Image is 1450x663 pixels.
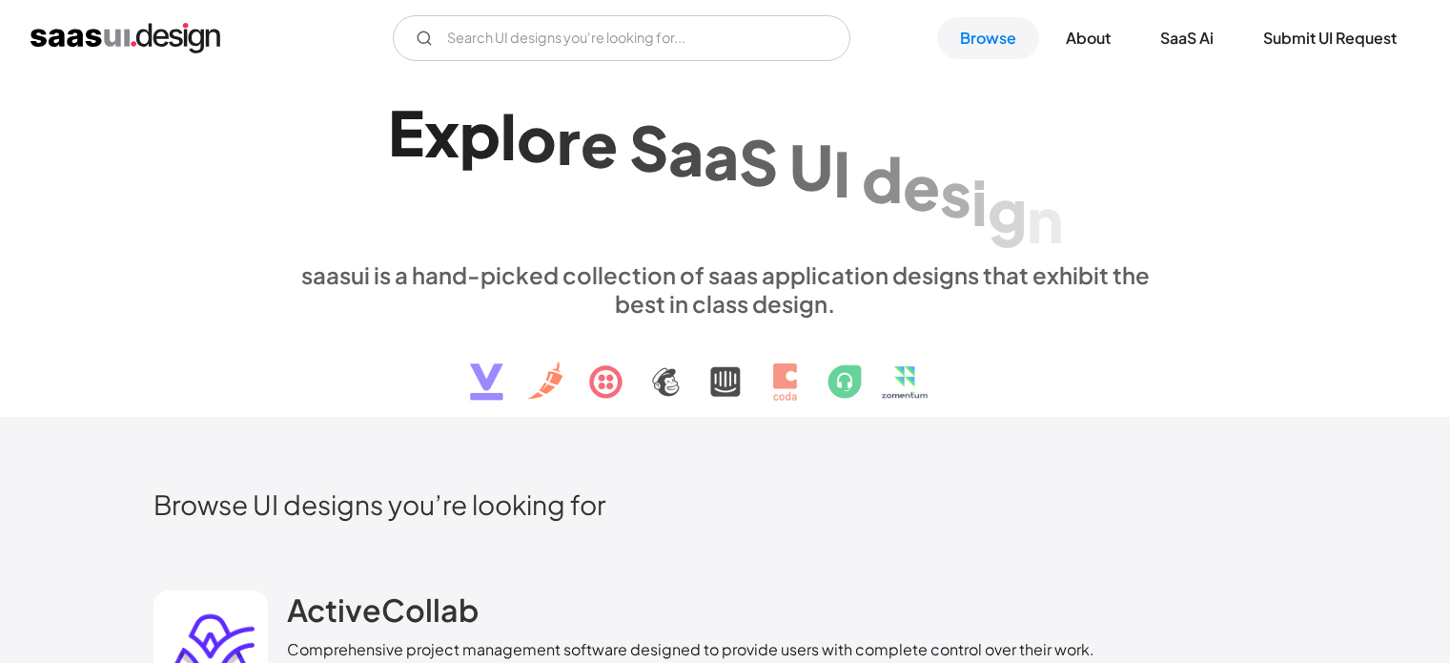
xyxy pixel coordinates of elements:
a: Browse [937,17,1039,59]
div: a [704,119,739,193]
div: e [903,149,940,222]
div: p [460,97,500,171]
form: Email Form [393,15,850,61]
div: I [833,135,850,209]
div: Comprehensive project management software designed to provide users with complete control over th... [287,638,1094,661]
a: Submit UI Request [1240,17,1419,59]
div: o [517,101,557,175]
a: home [31,23,220,53]
div: U [789,130,833,203]
img: text, icon, saas logo [437,318,1014,417]
div: s [940,156,971,230]
div: e [581,107,618,180]
a: About [1043,17,1133,59]
div: x [424,96,460,170]
div: r [557,104,581,177]
div: E [388,95,424,169]
div: S [739,124,778,197]
h2: ActiveCollab [287,590,479,629]
div: l [500,99,517,173]
div: a [668,114,704,188]
div: saasui is a hand-picked collection of saas application designs that exhibit the best in class des... [287,260,1164,318]
div: d [862,142,903,216]
a: SaaS Ai [1137,17,1236,59]
a: ActiveCollab [287,590,479,638]
div: n [1027,181,1063,255]
div: g [988,173,1027,246]
div: S [629,111,668,184]
div: i [971,164,988,238]
h2: Browse UI designs you’re looking for [153,487,1297,521]
input: Search UI designs you're looking for... [393,15,850,61]
h1: Explore SaaS UI design patterns & interactions. [287,95,1164,242]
